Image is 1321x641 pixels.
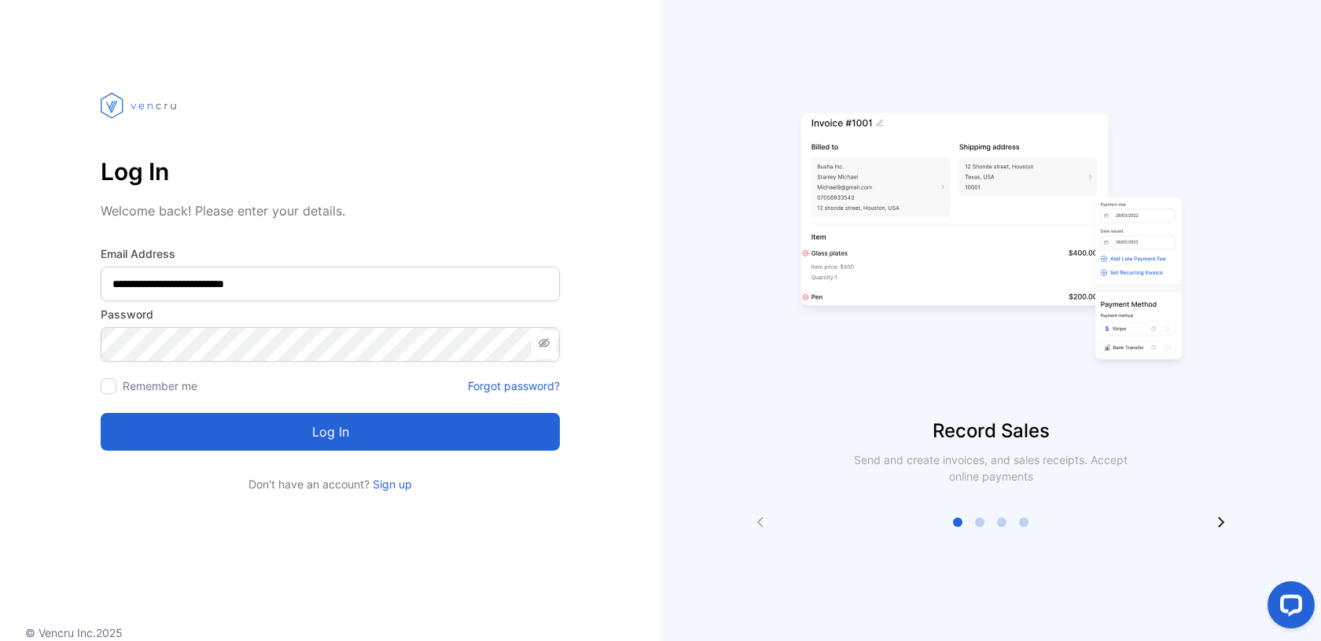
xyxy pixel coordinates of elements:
button: Log in [101,413,560,451]
img: slider image [794,63,1187,417]
p: Don't have an account? [101,476,560,492]
p: Send and create invoices, and sales receipts. Accept online payments [840,451,1142,484]
iframe: LiveChat chat widget [1255,575,1321,641]
p: Record Sales [660,417,1321,445]
p: Welcome back! Please enter your details. [101,201,560,220]
label: Email Address [101,245,560,262]
a: Forgot password? [468,378,560,394]
img: vencru logo [101,63,179,148]
label: Password [101,306,560,322]
a: Sign up [370,477,412,491]
p: Log In [101,153,560,190]
label: Remember me [123,379,197,392]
